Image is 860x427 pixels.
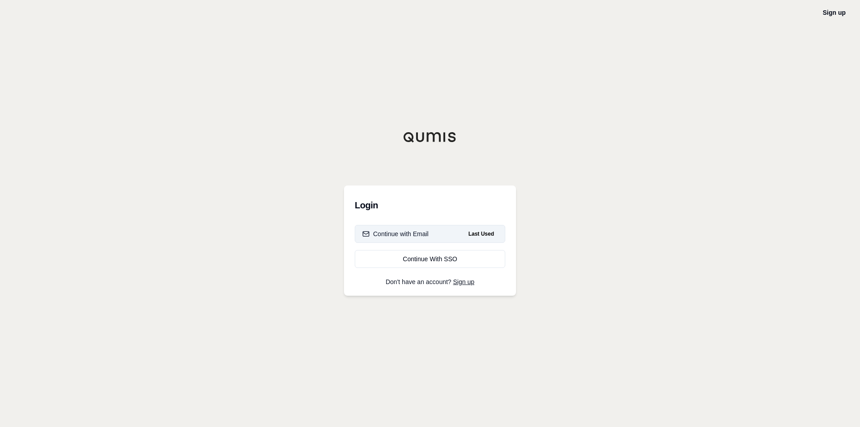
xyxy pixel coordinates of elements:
[453,278,474,285] a: Sign up
[465,229,498,239] span: Last Used
[355,196,505,214] h3: Login
[355,279,505,285] p: Don't have an account?
[823,9,846,16] a: Sign up
[355,250,505,268] a: Continue With SSO
[403,132,457,142] img: Qumis
[355,225,505,243] button: Continue with EmailLast Used
[362,229,429,238] div: Continue with Email
[362,254,498,263] div: Continue With SSO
